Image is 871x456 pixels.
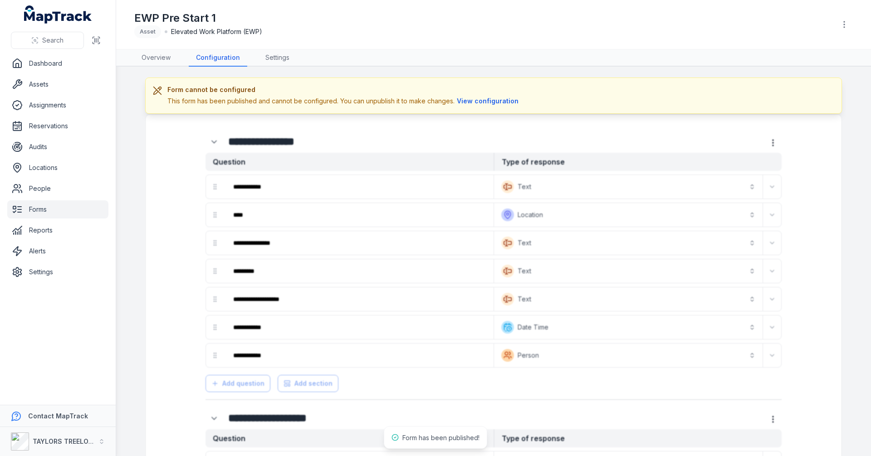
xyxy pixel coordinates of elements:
[258,49,297,67] a: Settings
[7,54,108,73] a: Dashboard
[402,434,480,441] span: Form has been published!
[7,159,108,177] a: Locations
[134,11,262,25] h1: EWP Pre Start 1
[7,263,108,281] a: Settings
[7,200,108,218] a: Forms
[24,5,92,24] a: MapTrack
[134,25,161,38] div: Asset
[42,36,64,45] span: Search
[455,96,521,106] button: View configuration
[7,75,108,93] a: Assets
[7,242,108,260] a: Alerts
[28,412,88,420] strong: Contact MapTrack
[189,49,247,67] a: Configuration
[7,96,108,114] a: Assignments
[7,179,108,198] a: People
[167,85,521,94] h3: Form cannot be configured
[171,27,262,36] span: Elevated Work Platform (EWP)
[33,437,108,445] strong: TAYLORS TREELOPPING
[11,32,84,49] button: Search
[134,49,178,67] a: Overview
[7,138,108,156] a: Audits
[7,221,108,239] a: Reports
[167,96,521,106] div: This form has been published and cannot be configured. You can unpublish it to make changes.
[7,117,108,135] a: Reservations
